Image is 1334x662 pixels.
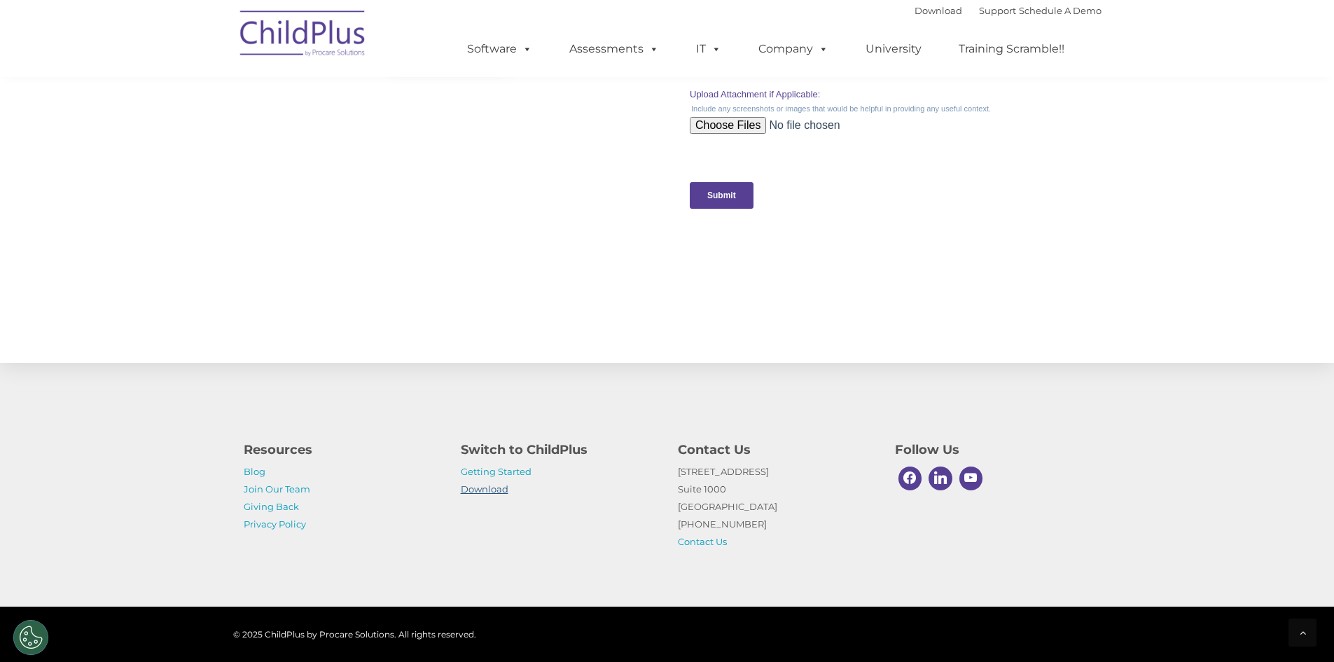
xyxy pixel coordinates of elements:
[195,150,254,160] span: Phone number
[244,501,299,512] a: Giving Back
[945,35,1078,63] a: Training Scramble!!
[852,35,936,63] a: University
[1105,511,1334,662] iframe: Chat Widget
[678,440,874,460] h4: Contact Us
[915,5,962,16] a: Download
[1019,5,1102,16] a: Schedule A Demo
[233,629,476,640] span: © 2025 ChildPlus by Procare Solutions. All rights reserved.
[744,35,842,63] a: Company
[244,518,306,530] a: Privacy Policy
[979,5,1016,16] a: Support
[915,5,1102,16] font: |
[13,620,48,655] button: Cookies Settings
[925,463,956,494] a: Linkedin
[461,466,531,477] a: Getting Started
[895,440,1091,460] h4: Follow Us
[678,463,874,551] p: [STREET_ADDRESS] Suite 1000 [GEOGRAPHIC_DATA] [PHONE_NUMBER]
[453,35,546,63] a: Software
[956,463,987,494] a: Youtube
[195,92,237,103] span: Last name
[895,463,926,494] a: Facebook
[244,466,265,477] a: Blog
[244,440,440,460] h4: Resources
[555,35,673,63] a: Assessments
[244,483,310,495] a: Join Our Team
[682,35,735,63] a: IT
[461,483,508,495] a: Download
[678,536,727,547] a: Contact Us
[233,1,373,71] img: ChildPlus by Procare Solutions
[461,440,657,460] h4: Switch to ChildPlus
